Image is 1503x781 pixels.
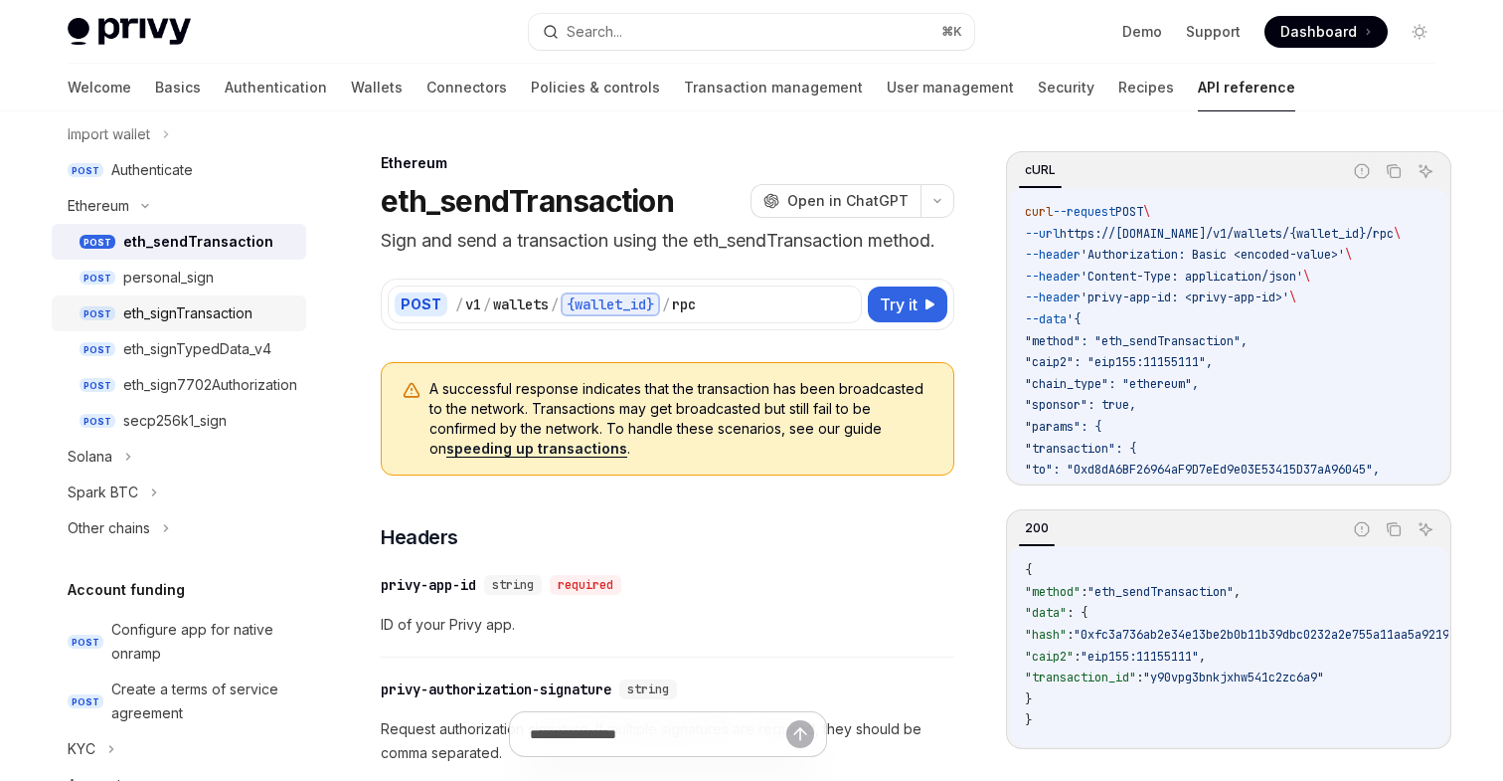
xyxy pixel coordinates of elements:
div: / [551,294,559,314]
img: light logo [68,18,191,46]
span: \ [1345,247,1352,263]
a: Support [1186,22,1241,42]
span: , [1234,584,1241,600]
button: Report incorrect code [1349,516,1375,542]
div: personal_sign [123,266,214,290]
h1: eth_sendTransaction [381,183,674,219]
span: --header [1025,269,1081,285]
div: required [550,575,621,595]
span: A successful response indicates that the transaction has been broadcasted to the network. Transac... [429,379,933,459]
span: "transaction": { [1025,441,1136,457]
div: Authenticate [111,158,193,182]
span: 'Content-Type: application/json' [1081,269,1303,285]
span: "params": { [1025,419,1101,435]
div: Ethereum [381,153,954,173]
div: eth_sendTransaction [123,230,273,254]
div: eth_signTransaction [123,301,252,325]
div: eth_signTypedData_v4 [123,337,271,361]
div: {wallet_id} [561,293,660,316]
span: \ [1303,269,1310,285]
span: POST [80,414,115,429]
a: Connectors [426,64,507,111]
div: secp256k1_sign [123,409,227,433]
div: privy-authorization-signature [381,680,611,699]
span: } [1025,712,1032,728]
svg: Warning [402,381,421,401]
span: : [1081,584,1087,600]
span: --header [1025,290,1081,305]
a: speeding up transactions [446,440,627,458]
span: : [1074,649,1081,665]
span: POST [68,635,103,650]
span: --data [1025,311,1067,327]
a: Policies & controls [531,64,660,111]
p: Sign and send a transaction using the eth_sendTransaction method. [381,227,954,255]
h5: Account funding [68,578,185,602]
span: "transaction_id" [1025,670,1136,685]
span: POST [80,235,115,250]
span: --header [1025,247,1081,263]
div: privy-app-id [381,575,476,595]
div: / [455,294,463,314]
a: Demo [1122,22,1162,42]
span: ID of your Privy app. [381,613,954,637]
span: \ [1289,290,1296,305]
span: Open in ChatGPT [787,191,909,211]
button: Copy the contents from the code block [1381,158,1407,184]
a: POSTpersonal_sign [52,260,306,295]
div: / [483,294,491,314]
span: : [1067,627,1074,643]
span: "caip2": "eip155:11155111", [1025,354,1213,370]
span: 'privy-app-id: <privy-app-id>' [1081,290,1289,305]
div: Create a terms of service agreement [111,678,294,725]
a: API reference [1198,64,1295,111]
div: wallets [493,294,549,314]
div: Search... [567,20,622,44]
div: cURL [1019,158,1062,182]
span: "to": "0xd8dA6BF26964aF9D7eEd9e03E53415D37aA96045", [1025,462,1380,478]
span: "method": "eth_sendTransaction", [1025,333,1248,349]
span: string [492,577,534,593]
span: : { [1067,605,1087,621]
div: Configure app for native onramp [111,618,294,666]
a: POSTsecp256k1_sign [52,403,306,439]
span: Headers [381,523,458,551]
a: POSTeth_signTypedData_v4 [52,331,306,367]
button: Toggle dark mode [1404,16,1435,48]
button: Search...⌘K [529,14,974,50]
span: "y90vpg3bnkjxhw541c2zc6a9" [1143,670,1324,685]
a: Welcome [68,64,131,111]
span: { [1025,562,1032,578]
div: Ethereum [68,194,129,218]
button: Open in ChatGPT [751,184,920,218]
span: "caip2" [1025,649,1074,665]
a: Transaction management [684,64,863,111]
span: POST [68,163,103,178]
span: : [1136,670,1143,685]
div: 200 [1019,516,1055,540]
a: POSTeth_sign7702Authorization [52,367,306,403]
span: POST [1115,204,1143,220]
div: eth_sign7702Authorization [123,373,297,397]
span: } [1025,691,1032,707]
span: https://[DOMAIN_NAME]/v1/wallets/{wallet_id}/rpc [1060,226,1394,242]
span: "eip155:11155111" [1081,649,1199,665]
div: / [662,294,670,314]
span: "data" [1025,605,1067,621]
a: Dashboard [1264,16,1388,48]
a: POSTeth_sendTransaction [52,224,306,260]
a: Security [1038,64,1094,111]
span: Try it [880,293,918,316]
span: Dashboard [1280,22,1357,42]
a: Wallets [351,64,403,111]
button: Report incorrect code [1349,158,1375,184]
a: Authentication [225,64,327,111]
div: Spark BTC [68,481,138,504]
button: Copy the contents from the code block [1381,516,1407,542]
span: POST [68,694,103,709]
a: Basics [155,64,201,111]
span: \ [1143,204,1150,220]
a: Recipes [1118,64,1174,111]
div: KYC [68,737,95,761]
div: POST [395,293,447,316]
